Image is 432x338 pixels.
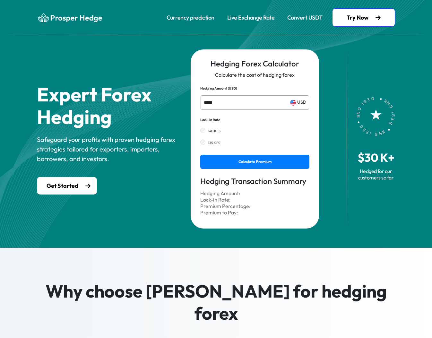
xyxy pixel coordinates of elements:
h3: $30 K+ [357,152,395,163]
img: us-flag [290,100,296,106]
a: Live Exchange Rate [227,13,274,22]
label: Lock-in Rate [200,118,220,122]
p: Lock-in Rate: [200,196,309,203]
button: Calculate Premium [200,155,309,169]
img: designk-icon [357,97,395,136]
label: 140 KES [208,129,220,133]
p: Premium Percentage: [200,203,309,209]
h4: Hedging Forex Calculator [200,59,309,68]
a: Currency prediction [167,13,214,22]
label: Hedging Amount (USD) [200,86,237,91]
label: 135 KES [208,141,220,145]
img: Logo [37,13,102,23]
a: Try Now [332,8,395,27]
p: Safeguard your profits with proven hedging forex strategies tailored for exporters, importers, bo... [37,135,178,164]
p: Hedged for our customers so far [357,168,395,181]
a: Convert USDT [287,13,323,22]
h4: Hedging Transaction Summary [200,177,309,186]
p: Hedging Amount: [200,190,309,196]
a: Get Started [37,177,97,195]
p: Calculate the cost of hedging forex [200,71,309,79]
p: Premium to Pay: [200,209,309,216]
h1: Expert Forex Hedging [37,83,172,129]
span: USD [297,100,306,105]
h2: Why choose [PERSON_NAME] for hedging forex [37,280,395,324]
